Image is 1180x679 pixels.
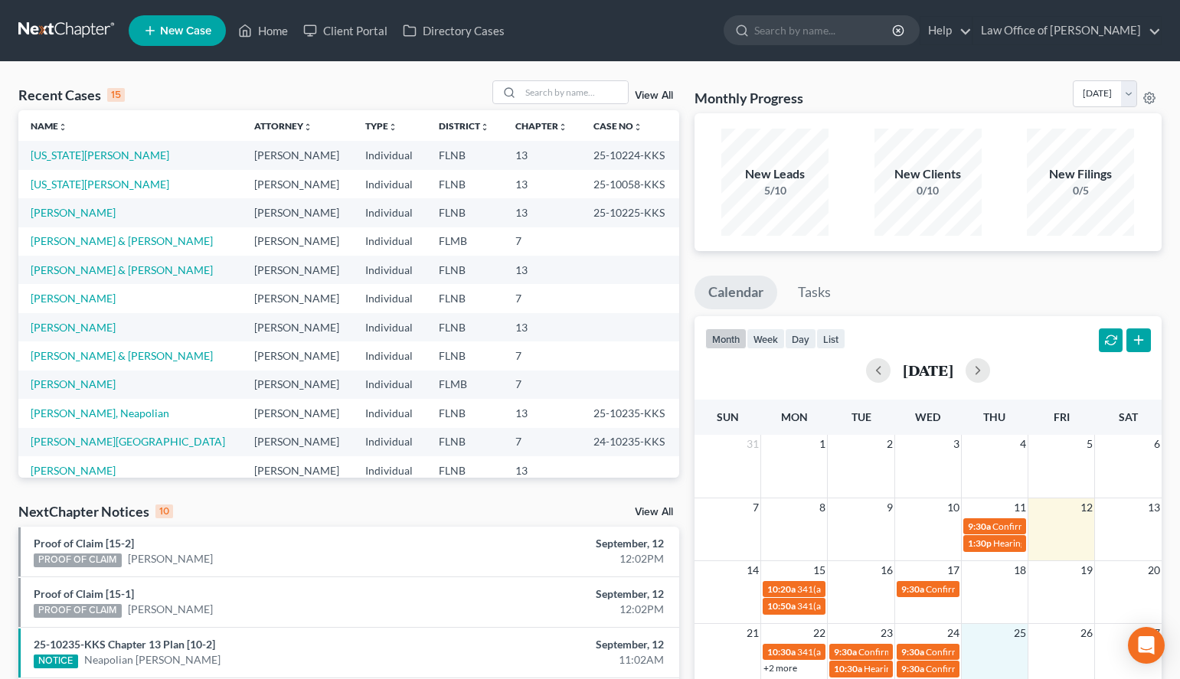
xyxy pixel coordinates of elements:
[797,583,945,595] span: 341(a) meeting for [PERSON_NAME]
[353,371,427,399] td: Individual
[717,410,739,423] span: Sun
[515,120,567,132] a: Chapterunfold_more
[751,498,760,517] span: 7
[18,502,173,521] div: NextChapter Notices
[581,170,679,198] td: 25-10058-KKS
[503,313,581,341] td: 13
[767,646,796,658] span: 10:30a
[834,663,862,674] span: 10:30a
[34,537,134,550] a: Proof of Claim [15-2]
[242,371,354,399] td: [PERSON_NAME]
[427,428,503,456] td: FLNB
[785,328,816,349] button: day
[797,646,1040,658] span: 341(a) meeting of creditors for [PERSON_NAME][US_STATE]
[1027,183,1134,198] div: 0/5
[31,435,225,448] a: [PERSON_NAME][GEOGRAPHIC_DATA]
[1146,498,1162,517] span: 13
[464,652,664,668] div: 11:02AM
[31,149,169,162] a: [US_STATE][PERSON_NAME]
[745,561,760,579] span: 14
[503,284,581,312] td: 7
[128,602,213,617] a: [PERSON_NAME]
[31,292,116,305] a: [PERSON_NAME]
[427,170,503,198] td: FLNB
[635,507,673,517] a: View All
[464,586,664,602] div: September, 12
[858,646,1032,658] span: Confirmation hearing for [PERSON_NAME]
[31,178,169,191] a: [US_STATE][PERSON_NAME]
[503,141,581,169] td: 13
[503,198,581,227] td: 13
[303,122,312,132] i: unfold_more
[968,537,992,549] span: 1:30p
[1079,624,1094,642] span: 26
[812,561,827,579] span: 15
[31,234,213,247] a: [PERSON_NAME] & [PERSON_NAME]
[946,561,961,579] span: 17
[230,17,296,44] a: Home
[31,377,116,390] a: [PERSON_NAME]
[365,120,397,132] a: Typeunfold_more
[242,198,354,227] td: [PERSON_NAME]
[395,17,512,44] a: Directory Cases
[1085,435,1094,453] span: 5
[593,120,642,132] a: Case Nounfold_more
[353,170,427,198] td: Individual
[767,600,796,612] span: 10:50a
[34,587,134,600] a: Proof of Claim [15-1]
[581,198,679,227] td: 25-10225-KKS
[31,263,213,276] a: [PERSON_NAME] & [PERSON_NAME]
[353,428,427,456] td: Individual
[242,341,354,370] td: [PERSON_NAME]
[763,662,797,674] a: +2 more
[721,165,829,183] div: New Leads
[864,663,1030,674] span: Hearing for [PERSON_NAME][US_STATE]
[812,624,827,642] span: 22
[464,536,664,551] div: September, 12
[242,227,354,256] td: [PERSON_NAME]
[1018,435,1028,453] span: 4
[427,341,503,370] td: FLNB
[879,624,894,642] span: 23
[983,410,1005,423] span: Thu
[503,341,581,370] td: 7
[353,256,427,284] td: Individual
[503,456,581,485] td: 13
[1054,410,1070,423] span: Fri
[31,349,213,362] a: [PERSON_NAME] & [PERSON_NAME]
[84,652,221,668] a: Neapolian [PERSON_NAME]
[1079,561,1094,579] span: 19
[1012,498,1028,517] span: 11
[1119,410,1138,423] span: Sat
[503,227,581,256] td: 7
[503,371,581,399] td: 7
[34,655,78,668] div: NOTICE
[34,604,122,618] div: PROOF OF CLAIM
[31,406,169,419] a: [PERSON_NAME], Neapolian
[160,25,211,37] span: New Case
[818,498,827,517] span: 8
[464,551,664,566] div: 12:02PM
[503,399,581,427] td: 13
[635,90,673,101] a: View All
[427,313,503,341] td: FLNB
[973,17,1161,44] a: Law Office of [PERSON_NAME]
[834,646,857,658] span: 9:30a
[242,256,354,284] td: [PERSON_NAME]
[242,313,354,341] td: [PERSON_NAME]
[745,624,760,642] span: 21
[353,198,427,227] td: Individual
[353,141,427,169] td: Individual
[1146,561,1162,579] span: 20
[581,399,679,427] td: 25-10235-KKS
[767,583,796,595] span: 10:20a
[18,86,125,104] div: Recent Cases
[353,284,427,312] td: Individual
[851,410,871,423] span: Tue
[31,120,67,132] a: Nameunfold_more
[353,399,427,427] td: Individual
[1152,435,1162,453] span: 6
[353,227,427,256] td: Individual
[901,663,924,674] span: 9:30a
[818,435,827,453] span: 1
